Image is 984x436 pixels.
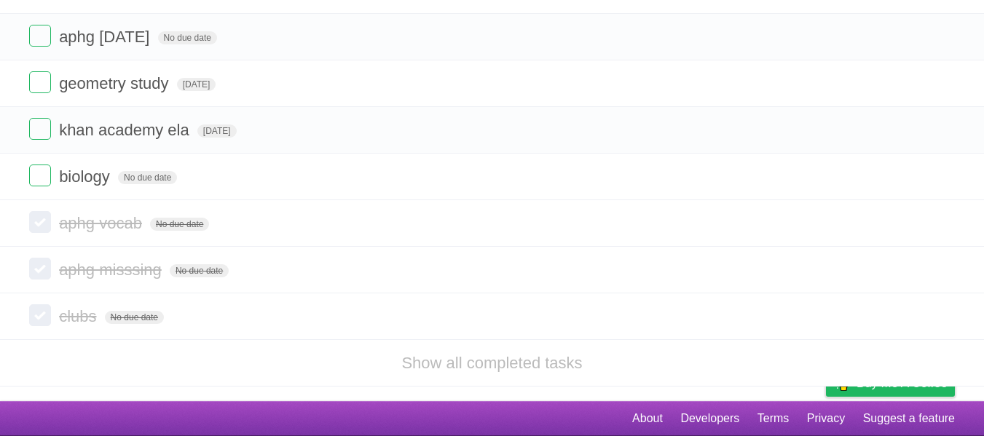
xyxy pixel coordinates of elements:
[401,354,582,372] a: Show all completed tasks
[863,405,955,432] a: Suggest a feature
[59,261,165,279] span: aphg misssing
[59,121,193,139] span: khan academy ela
[757,405,790,432] a: Terms
[29,71,51,93] label: Done
[59,74,172,92] span: geometry study
[680,405,739,432] a: Developers
[59,214,146,232] span: aphg vocab
[857,370,948,396] span: Buy me a coffee
[29,25,51,47] label: Done
[59,167,114,186] span: biology
[150,218,209,231] span: No due date
[632,405,663,432] a: About
[29,258,51,280] label: Done
[807,405,845,432] a: Privacy
[105,311,164,324] span: No due date
[29,118,51,140] label: Done
[197,124,237,138] span: [DATE]
[29,165,51,186] label: Done
[29,304,51,326] label: Done
[59,28,153,46] span: aphg [DATE]
[158,31,217,44] span: No due date
[118,171,177,184] span: No due date
[29,211,51,233] label: Done
[59,307,100,325] span: clubs
[177,78,216,91] span: [DATE]
[170,264,229,277] span: No due date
